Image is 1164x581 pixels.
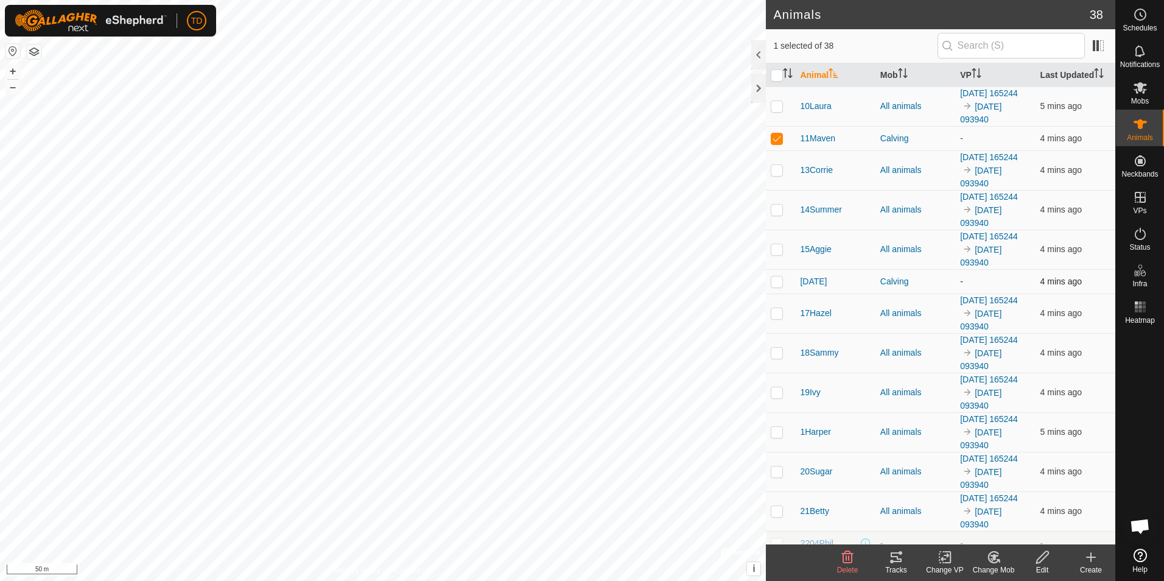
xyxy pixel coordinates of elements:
img: to [962,467,972,476]
img: to [962,101,972,111]
span: 15 Sept 2025, 9:36 am [1040,308,1082,318]
img: to [962,387,972,397]
span: 1Harper [800,426,831,438]
span: VPs [1133,207,1146,214]
span: 15 Sept 2025, 9:36 am [1040,101,1082,111]
span: 15 Sept 2025, 9:36 am [1040,467,1082,476]
app-display-virtual-paddock-transition: - [960,538,963,548]
div: Open chat [1122,508,1159,544]
a: [DATE] 165244 [960,295,1018,305]
span: 15 Sept 2025, 9:36 am [1040,427,1082,437]
span: 14Summer [800,203,841,216]
span: 15 Sept 2025, 9:36 am [1040,387,1082,397]
span: i [752,563,755,574]
span: Status [1129,244,1150,251]
span: Delete [837,566,858,574]
th: VP [955,63,1035,87]
img: to [962,244,972,254]
div: All animals [880,243,950,256]
a: [DATE] 093940 [960,467,1001,490]
span: 15 Sept 2025, 9:36 am [1040,506,1082,516]
div: Tracks [872,565,920,576]
span: 15 Sept 2025, 9:36 am [1040,276,1082,286]
div: All animals [880,164,950,177]
span: 15 Sept 2025, 9:36 am [1040,133,1082,143]
th: Mob [875,63,955,87]
a: [DATE] 165244 [960,152,1018,162]
div: Change VP [920,565,969,576]
span: Schedules [1123,24,1157,32]
span: 19Ivy [800,386,820,399]
a: [DATE] 093940 [960,507,1001,529]
span: [DATE] [800,275,827,288]
div: Calving [880,132,950,145]
h2: Animals [773,7,1089,22]
p-sorticon: Activate to sort [972,70,981,80]
a: Help [1116,544,1164,578]
span: 15 Sept 2025, 9:36 am [1040,244,1082,254]
a: Contact Us [395,565,431,576]
span: Infra [1132,280,1147,287]
img: to [962,165,972,175]
button: Map Layers [27,44,41,59]
span: Mobs [1131,97,1149,105]
span: 13Corrie [800,164,833,177]
div: All animals [880,347,950,359]
a: [DATE] 165244 [960,231,1018,241]
div: All animals [880,386,950,399]
input: Search (S) [938,33,1085,58]
a: [DATE] 093940 [960,205,1001,228]
div: Create [1067,565,1115,576]
span: 20Sugar [800,465,832,478]
th: Last Updated [1036,63,1115,87]
div: All animals [880,505,950,518]
span: 38 [1090,5,1103,24]
a: [DATE] 093940 [960,309,1001,331]
button: – [5,80,20,94]
img: to [962,205,972,214]
a: [DATE] 165244 [960,493,1018,503]
app-display-virtual-paddock-transition: - [960,133,963,143]
span: 15 Sept 2025, 9:36 am [1040,205,1082,214]
button: + [5,64,20,79]
p-sorticon: Activate to sort [829,70,838,80]
p-sorticon: Activate to sort [898,70,908,80]
img: Gallagher Logo [15,10,167,32]
span: - [1040,538,1043,548]
a: [DATE] 165244 [960,88,1018,98]
a: [DATE] 093940 [960,348,1001,371]
th: Animal [795,63,875,87]
span: 2204Phil [800,537,833,550]
div: Edit [1018,565,1067,576]
span: 21Betty [800,505,829,518]
a: [DATE] 093940 [960,245,1001,267]
button: i [747,562,760,576]
button: Reset Map [5,44,20,58]
span: 11Maven [800,132,835,145]
a: [DATE] 093940 [960,388,1001,410]
span: 15Aggie [800,243,831,256]
a: [DATE] 165244 [960,414,1018,424]
p-sorticon: Activate to sort [783,70,793,80]
span: Notifications [1120,61,1160,68]
div: All animals [880,100,950,113]
app-display-virtual-paddock-transition: - [960,276,963,286]
span: 17Hazel [800,307,831,320]
a: [DATE] 093940 [960,428,1001,450]
img: to [962,348,972,357]
div: Calving [880,275,950,288]
span: 10Laura [800,100,831,113]
div: All animals [880,307,950,320]
img: to [962,308,972,318]
a: [DATE] 165244 [960,192,1018,202]
div: - [880,537,950,550]
div: All animals [880,203,950,216]
span: Neckbands [1121,171,1158,178]
span: Heatmap [1125,317,1155,324]
a: [DATE] 093940 [960,102,1001,124]
div: Change Mob [969,565,1018,576]
span: 18Sammy [800,347,838,359]
a: [DATE] 165244 [960,375,1018,384]
span: 15 Sept 2025, 9:36 am [1040,165,1082,175]
img: to [962,506,972,516]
